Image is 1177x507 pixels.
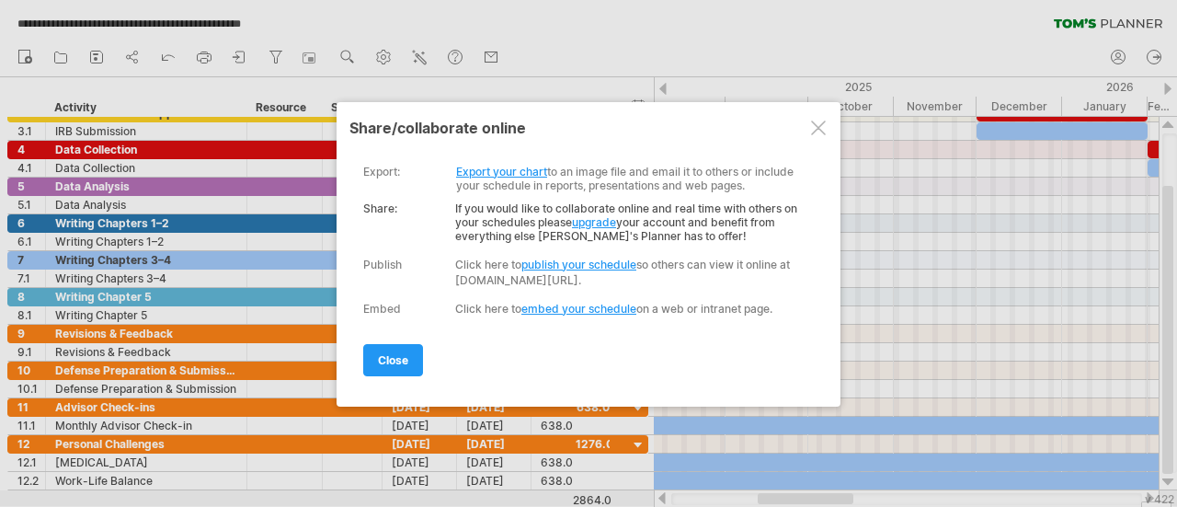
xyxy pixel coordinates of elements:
strong: Share: [363,202,397,215]
div: export: [363,165,400,179]
a: Export your chart [456,165,547,179]
div: to an image file and email it to others or include your schedule in reports, presentations and we... [363,151,806,192]
div: Click here to on a web or intranet page. [455,302,806,316]
a: publish your schedule [521,258,636,271]
div: If you would like to collaborate online and real time with others on your schedules please your a... [363,192,806,243]
a: embed your schedule [521,302,636,316]
div: Embed [363,302,401,316]
div: Click here to so others can view it online at [DOMAIN_NAME][URL]. [455,257,806,288]
div: Publish [363,258,402,271]
div: share/collaborate online [349,119,828,137]
span: close [378,353,408,367]
a: close [363,344,423,376]
a: upgrade [572,215,616,229]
